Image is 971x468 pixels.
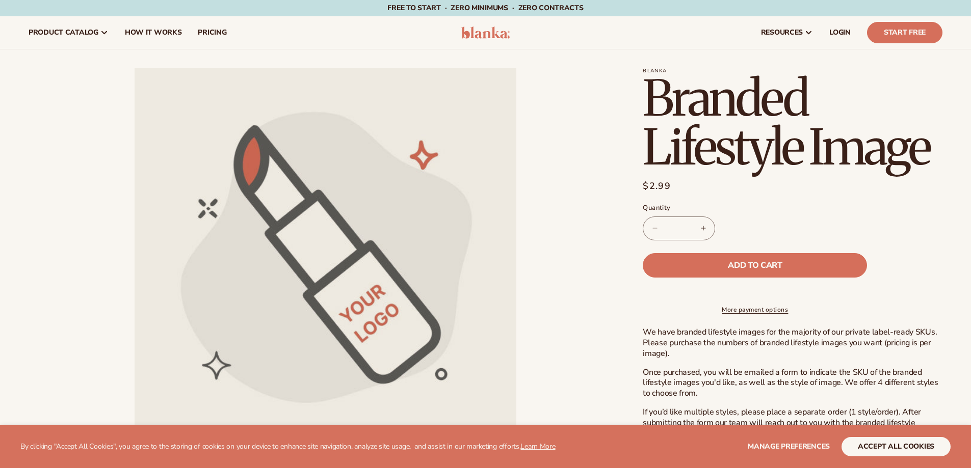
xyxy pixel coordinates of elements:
a: How It Works [117,16,190,49]
a: product catalog [20,16,117,49]
a: pricing [190,16,234,49]
span: Add to cart [728,261,782,269]
span: How It Works [125,29,182,37]
button: accept all cookies [842,437,951,456]
h1: Branded Lifestyle Image [643,74,942,172]
img: logo [461,26,510,39]
button: Add to cart [643,253,867,278]
span: product catalog [29,29,98,37]
a: Start Free [867,22,942,43]
a: More payment options [643,305,867,314]
a: Learn More [520,442,555,451]
p: We have branded lifestyle images for the majority of our private label-ready SKUs. Please purchas... [643,327,942,359]
span: Free to start · ZERO minimums · ZERO contracts [387,3,583,13]
span: pricing [198,29,226,37]
label: Quantity [643,203,867,213]
span: resources [761,29,803,37]
p: By clicking "Accept All Cookies", you agree to the storing of cookies on your device to enhance s... [20,443,556,451]
p: If you’d like multiple styles, please place a separate order (1 style/order). After submitting th... [643,407,942,438]
p: Once purchased, you will be emailed a form to indicate the SKU of the branded lifestyle images yo... [643,367,942,399]
span: Manage preferences [748,442,830,451]
span: LOGIN [829,29,851,37]
a: resources [753,16,821,49]
span: $2.99 [643,179,671,193]
a: LOGIN [821,16,859,49]
button: Manage preferences [748,437,830,456]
